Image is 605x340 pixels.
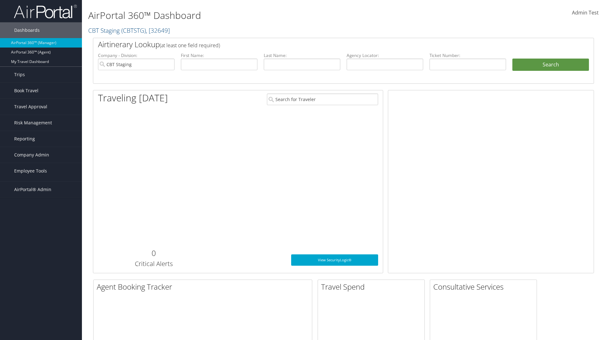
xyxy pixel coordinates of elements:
img: airportal-logo.png [14,4,77,19]
span: Risk Management [14,115,52,131]
h2: Consultative Services [433,281,537,292]
span: Company Admin [14,147,49,163]
h1: Traveling [DATE] [98,91,168,105]
a: CBT Staging [88,26,170,35]
a: View SecurityLogic® [291,254,378,266]
span: AirPortal® Admin [14,182,51,197]
span: Reporting [14,131,35,147]
a: Admin Test [572,3,599,23]
label: Agency Locator: [347,52,423,59]
label: Last Name: [264,52,340,59]
span: Book Travel [14,83,38,99]
span: Travel Approval [14,99,47,115]
h2: 0 [98,248,209,258]
span: Trips [14,67,25,82]
span: Dashboards [14,22,40,38]
h2: Travel Spend [321,281,424,292]
span: Employee Tools [14,163,47,179]
label: First Name: [181,52,257,59]
h2: Agent Booking Tracker [97,281,312,292]
h2: Airtinerary Lookup [98,39,547,50]
button: Search [512,59,589,71]
span: , [ 32649 ] [146,26,170,35]
span: (at least one field required) [160,42,220,49]
label: Company - Division: [98,52,175,59]
span: ( CBTSTG ) [121,26,146,35]
h1: AirPortal 360™ Dashboard [88,9,429,22]
label: Ticket Number: [429,52,506,59]
span: Admin Test [572,9,599,16]
input: Search for Traveler [267,93,378,105]
h3: Critical Alerts [98,259,209,268]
